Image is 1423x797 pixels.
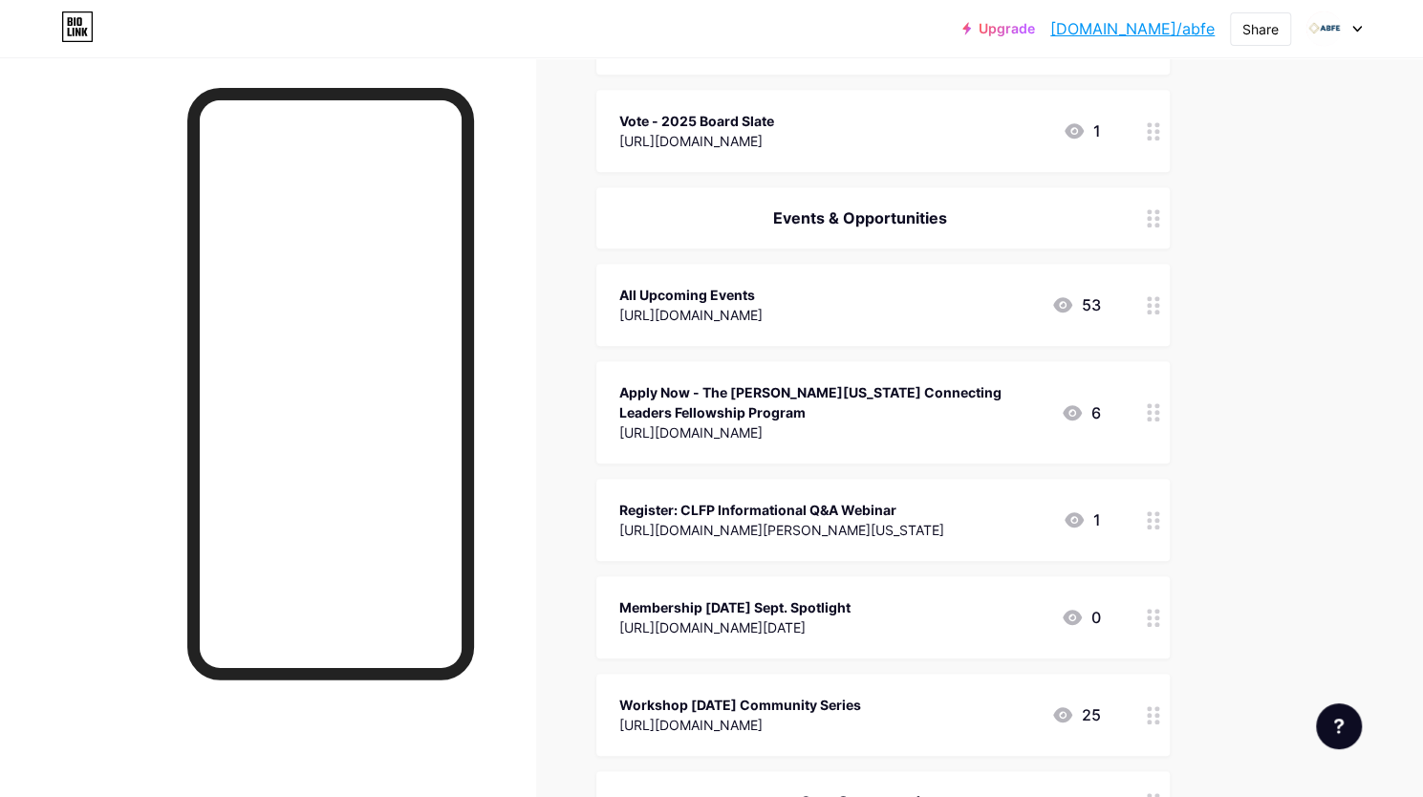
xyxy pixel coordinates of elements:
div: Events & Opportunities [619,206,1101,229]
div: All Upcoming Events [619,285,763,305]
div: 53 [1051,293,1101,316]
div: [URL][DOMAIN_NAME][PERSON_NAME][US_STATE] [619,520,944,540]
div: [URL][DOMAIN_NAME] [619,131,774,151]
div: Share [1242,19,1279,39]
div: 0 [1061,606,1101,629]
div: 1 [1063,508,1101,531]
div: Register: CLFP Informational Q&A Webinar [619,500,944,520]
div: [URL][DOMAIN_NAME] [619,305,763,325]
div: 1 [1063,119,1101,142]
a: [DOMAIN_NAME]/abfe [1050,17,1215,40]
img: abfe [1305,11,1342,47]
div: Apply Now - The [PERSON_NAME][US_STATE] Connecting Leaders Fellowship Program [619,382,1046,422]
div: [URL][DOMAIN_NAME] [619,715,861,735]
div: Vote - 2025 Board Slate [619,111,774,131]
div: 6 [1061,401,1101,424]
div: 25 [1051,703,1101,726]
div: Workshop [DATE] Community Series [619,695,861,715]
div: [URL][DOMAIN_NAME] [619,422,1046,442]
div: Membership [DATE] Sept. Spotlight [619,597,851,617]
div: [URL][DOMAIN_NAME][DATE] [619,617,851,637]
a: Upgrade [962,21,1035,36]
